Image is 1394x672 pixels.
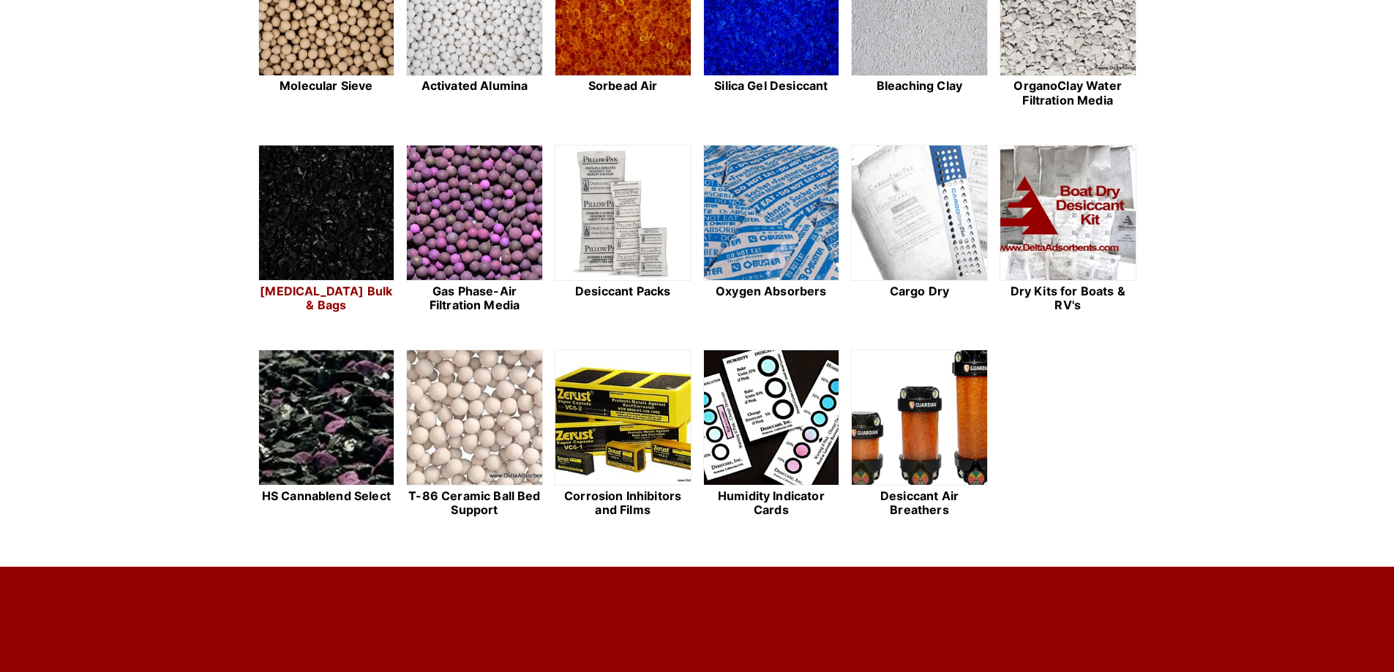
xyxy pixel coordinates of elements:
a: Corrosion Inhibitors and Films [555,350,692,519]
h2: Desiccant Packs [555,284,692,298]
h2: Corrosion Inhibitors and Films [555,489,692,517]
a: Gas Phase-Air Filtration Media [406,145,543,314]
h2: Silica Gel Desiccant [703,79,840,93]
h2: Oxygen Absorbers [703,284,840,298]
a: Oxygen Absorbers [703,145,840,314]
h2: Sorbead Air [555,79,692,93]
h2: Gas Phase-Air Filtration Media [406,284,543,312]
h2: Molecular Sieve [258,79,395,93]
h2: Activated Alumina [406,79,543,93]
h2: OrganoClay Water Filtration Media [1000,79,1136,107]
h2: Desiccant Air Breathers [851,489,988,517]
a: Desiccant Packs [555,145,692,314]
h2: Humidity Indicator Cards [703,489,840,517]
h2: Dry Kits for Boats & RV's [1000,284,1136,312]
h2: Cargo Dry [851,284,988,298]
h2: Bleaching Clay [851,79,988,93]
a: Cargo Dry [851,145,988,314]
a: Dry Kits for Boats & RV's [1000,145,1136,314]
h2: T-86 Ceramic Ball Bed Support [406,489,543,517]
a: Desiccant Air Breathers [851,350,988,519]
h2: HS Cannablend Select [258,489,395,503]
a: T-86 Ceramic Ball Bed Support [406,350,543,519]
a: [MEDICAL_DATA] Bulk & Bags [258,145,395,314]
h2: [MEDICAL_DATA] Bulk & Bags [258,284,395,312]
a: HS Cannablend Select [258,350,395,519]
a: Humidity Indicator Cards [703,350,840,519]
